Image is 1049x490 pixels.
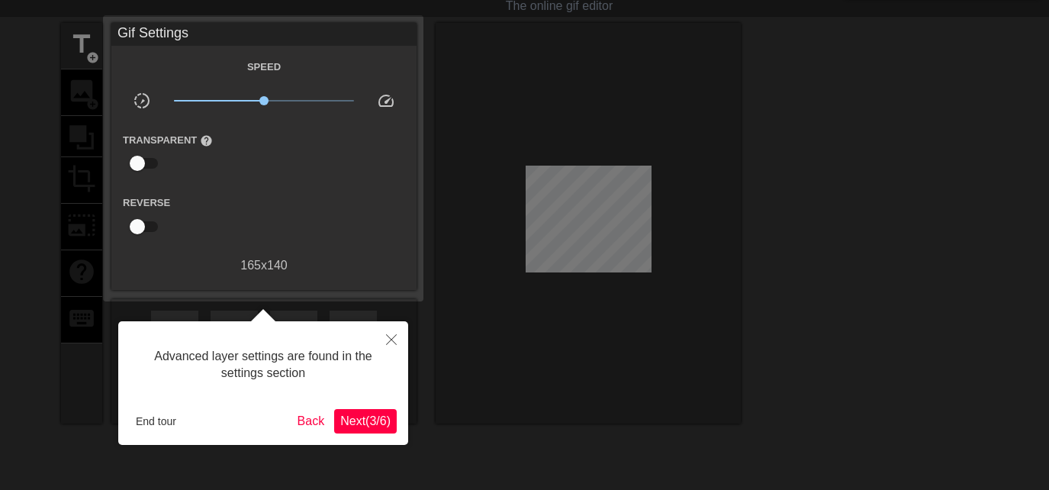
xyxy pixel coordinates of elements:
button: End tour [130,410,182,433]
button: Close [375,321,408,356]
button: Back [291,409,331,434]
span: Next ( 3 / 6 ) [340,414,391,427]
div: Advanced layer settings are found in the settings section [130,333,397,398]
button: Next [334,409,397,434]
